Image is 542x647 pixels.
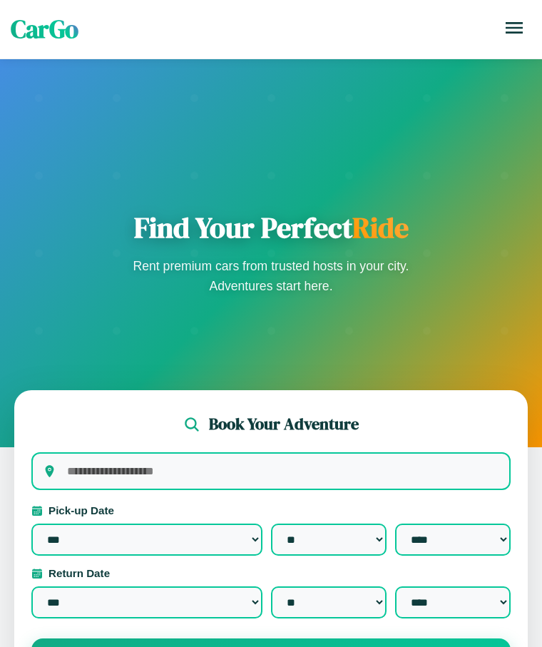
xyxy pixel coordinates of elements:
p: Rent premium cars from trusted hosts in your city. Adventures start here. [128,256,414,296]
span: CarGo [11,12,78,46]
h1: Find Your Perfect [128,210,414,245]
h2: Book Your Adventure [209,413,359,435]
span: Ride [352,208,409,247]
label: Return Date [31,567,511,579]
label: Pick-up Date [31,504,511,516]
